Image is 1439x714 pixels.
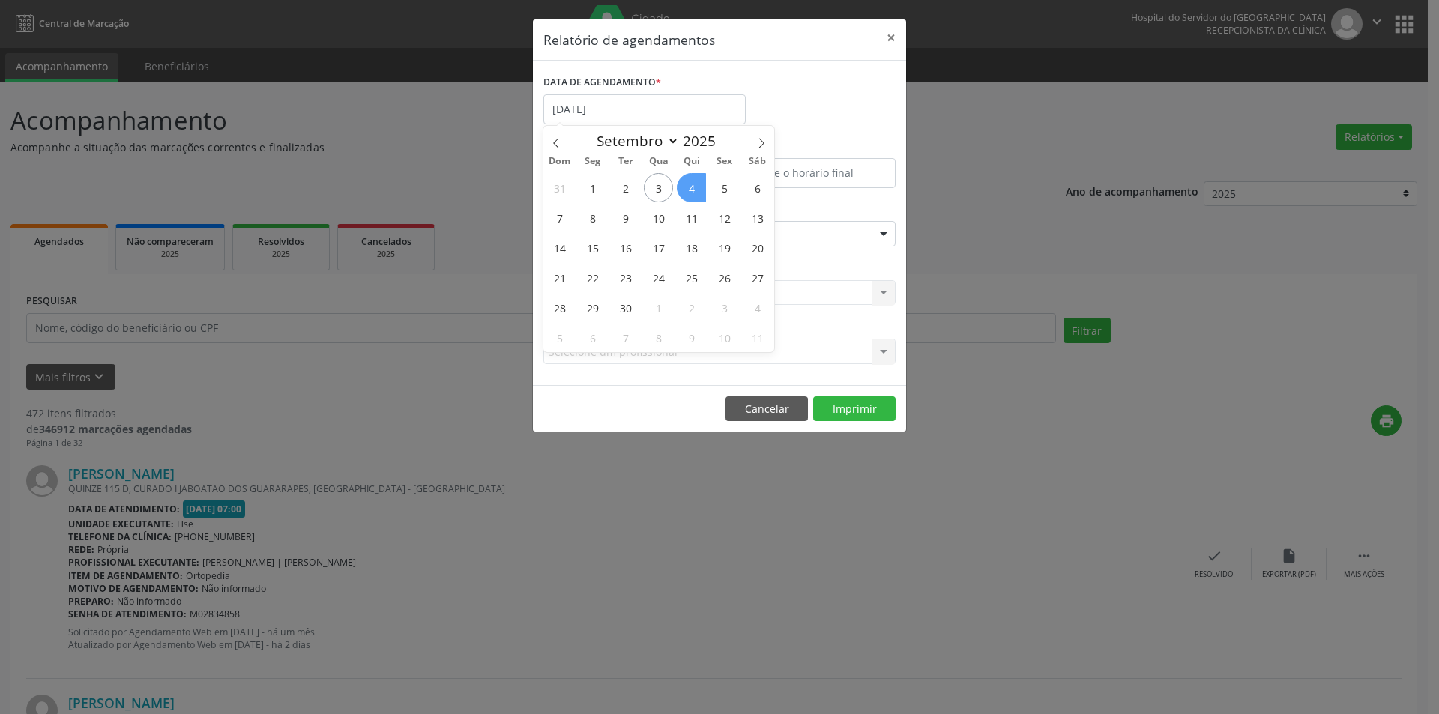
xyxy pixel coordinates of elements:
span: Setembro 6, 2025 [743,173,772,202]
span: Setembro 7, 2025 [545,203,574,232]
input: Selecione uma data ou intervalo [543,94,746,124]
span: Outubro 11, 2025 [743,323,772,352]
span: Dom [543,157,576,166]
span: Setembro 5, 2025 [710,173,739,202]
span: Sáb [741,157,774,166]
span: Setembro 3, 2025 [644,173,673,202]
span: Outubro 2, 2025 [677,293,706,322]
span: Setembro 2, 2025 [611,173,640,202]
span: Setembro 28, 2025 [545,293,574,322]
span: Setembro 20, 2025 [743,233,772,262]
span: Qua [642,157,675,166]
span: Setembro 4, 2025 [677,173,706,202]
label: DATA DE AGENDAMENTO [543,71,661,94]
span: Setembro 17, 2025 [644,233,673,262]
button: Cancelar [725,396,808,422]
span: Setembro 12, 2025 [710,203,739,232]
span: Ter [609,157,642,166]
span: Outubro 4, 2025 [743,293,772,322]
span: Setembro 15, 2025 [578,233,607,262]
span: Outubro 9, 2025 [677,323,706,352]
h5: Relatório de agendamentos [543,30,715,49]
span: Outubro 10, 2025 [710,323,739,352]
span: Agosto 31, 2025 [545,173,574,202]
span: Setembro 11, 2025 [677,203,706,232]
span: Outubro 1, 2025 [644,293,673,322]
span: Qui [675,157,708,166]
span: Outubro 5, 2025 [545,323,574,352]
span: Setembro 16, 2025 [611,233,640,262]
span: Sex [708,157,741,166]
span: Setembro 8, 2025 [578,203,607,232]
span: Setembro 29, 2025 [578,293,607,322]
button: Imprimir [813,396,896,422]
span: Setembro 19, 2025 [710,233,739,262]
span: Setembro 25, 2025 [677,263,706,292]
label: ATÉ [723,135,896,158]
button: Close [876,19,906,56]
span: Setembro 10, 2025 [644,203,673,232]
span: Setembro 23, 2025 [611,263,640,292]
span: Setembro 21, 2025 [545,263,574,292]
input: Selecione o horário final [723,158,896,188]
span: Outubro 7, 2025 [611,323,640,352]
span: Setembro 1, 2025 [578,173,607,202]
span: Outubro 3, 2025 [710,293,739,322]
input: Year [679,131,728,151]
span: Outubro 6, 2025 [578,323,607,352]
span: Seg [576,157,609,166]
span: Setembro 13, 2025 [743,203,772,232]
span: Setembro 14, 2025 [545,233,574,262]
span: Setembro 26, 2025 [710,263,739,292]
span: Setembro 30, 2025 [611,293,640,322]
span: Setembro 24, 2025 [644,263,673,292]
span: Outubro 8, 2025 [644,323,673,352]
span: Setembro 22, 2025 [578,263,607,292]
span: Setembro 18, 2025 [677,233,706,262]
span: Setembro 9, 2025 [611,203,640,232]
select: Month [589,130,679,151]
span: Setembro 27, 2025 [743,263,772,292]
